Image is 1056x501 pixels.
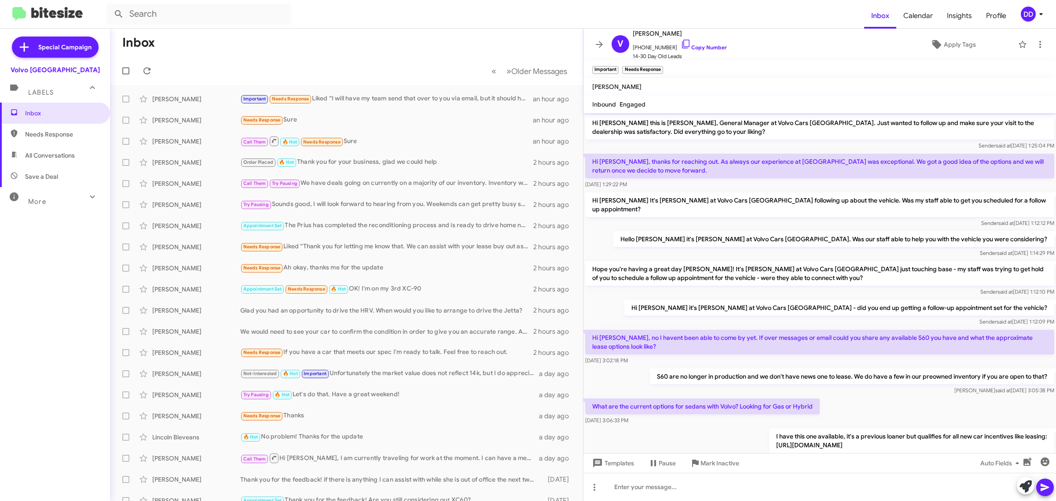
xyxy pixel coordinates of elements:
[533,200,576,209] div: 2 hours ago
[533,137,576,146] div: an hour ago
[25,172,58,181] span: Save a Deal
[240,284,533,294] div: OK! I'm on my 3rd XC-90
[700,455,739,471] span: Mark Inactive
[533,179,576,188] div: 2 hours ago
[12,37,99,58] a: Special Campaign
[995,387,1011,394] span: said at
[981,220,1054,226] span: Sender [DATE] 1:12:12 PM
[240,306,533,315] div: Glad you had an opportunity to drive the HRV. When would you like to arrange to drive the Jetta?
[152,327,240,336] div: [PERSON_NAME]
[997,250,1012,256] span: said at
[240,453,539,464] div: Hi [PERSON_NAME], I am currently traveling for work at the moment. I can have a member from my le...
[240,94,533,104] div: Liked “I will have my team send that over to you via email, but it should have approximately 3k o...
[240,347,533,357] div: If you have a car that meets our spec I'm ready to talk. Feel free to reach out.
[585,154,1054,178] p: Hi [PERSON_NAME], thanks for reaching out. As always our experience at [GEOGRAPHIC_DATA] was exce...
[892,37,1014,52] button: Apply Tags
[997,318,1012,325] span: said at
[240,178,533,188] div: We have deals going on currently on a majority of our inventory. Inventory will lessen as the yea...
[620,100,645,108] span: Engaged
[152,454,240,463] div: [PERSON_NAME]
[240,242,533,252] div: Liked “Thank you for letting me know that. We can assist with your lease buy out as well when you...
[650,368,1054,384] p: S60 are no longer in production and we don't have news one to lease. We do have a few in our preo...
[533,348,576,357] div: 2 hours ago
[585,261,1054,286] p: Hope you're having a great day [PERSON_NAME]! It's [PERSON_NAME] at Volvo Cars [GEOGRAPHIC_DATA] ...
[979,3,1013,29] a: Profile
[272,96,309,102] span: Needs Response
[152,95,240,103] div: [PERSON_NAME]
[979,142,1054,149] span: Sender [DATE] 1:25:04 PM
[240,263,533,273] div: Ah okay, thanks me for the update
[152,285,240,294] div: [PERSON_NAME]
[331,286,346,292] span: 🔥 Hot
[282,139,297,145] span: 🔥 Hot
[25,130,100,139] span: Needs Response
[243,202,269,207] span: Try Pausing
[533,327,576,336] div: 2 hours ago
[613,231,1054,247] p: Hello [PERSON_NAME] it's [PERSON_NAME] at Volvo Cars [GEOGRAPHIC_DATA]. Was our staff able to hel...
[243,159,273,165] span: Order Placed
[243,181,266,186] span: Call Them
[624,300,1054,316] p: Hi [PERSON_NAME] it's [PERSON_NAME] at Volvo Cars [GEOGRAPHIC_DATA] - did you end up getting a fo...
[973,455,1030,471] button: Auto Fields
[511,66,567,76] span: Older Messages
[152,243,240,251] div: [PERSON_NAME]
[240,327,533,336] div: We would need to see your car to confirm the condition in order to give you an accurate range. Ar...
[1021,7,1036,22] div: DD
[152,179,240,188] div: [PERSON_NAME]
[240,221,533,231] div: The Prius has completed the reconditioning process and is ready to drive home now! We can send ov...
[533,116,576,125] div: an hour ago
[240,136,533,147] div: Sure
[152,137,240,146] div: [PERSON_NAME]
[980,288,1054,295] span: Sender [DATE] 1:12:10 PM
[585,357,628,364] span: [DATE] 3:02:18 PM
[304,371,326,376] span: Important
[283,371,298,376] span: 🔥 Hot
[533,285,576,294] div: 2 hours ago
[152,264,240,273] div: [PERSON_NAME]
[240,199,533,210] div: Sounds good, I will look forward to hearing from you. Weekends can get pretty busy so please keep...
[585,417,628,424] span: [DATE] 3:06:33 PM
[533,243,576,251] div: 2 hours ago
[240,475,539,484] div: Thank you for the feedback! if there is anything I can assist with while she is out of office the...
[152,348,240,357] div: [PERSON_NAME]
[592,83,642,91] span: [PERSON_NAME]
[152,369,240,378] div: [PERSON_NAME]
[491,66,496,77] span: «
[997,288,1013,295] span: said at
[533,95,576,103] div: an hour ago
[659,455,676,471] span: Pause
[106,4,291,25] input: Search
[592,66,619,74] small: Important
[979,318,1054,325] span: Sender [DATE] 1:12:09 PM
[585,330,1054,354] p: Hi [PERSON_NAME], no I havent been able to come by yet. If over messages or email could you share...
[998,220,1014,226] span: said at
[28,88,54,96] span: Labels
[288,286,325,292] span: Needs Response
[243,244,281,250] span: Needs Response
[243,413,281,419] span: Needs Response
[940,3,979,29] span: Insights
[152,390,240,399] div: [PERSON_NAME]
[590,455,634,471] span: Templates
[633,28,727,39] span: [PERSON_NAME]
[152,412,240,420] div: [PERSON_NAME]
[28,198,46,206] span: More
[592,100,616,108] span: Inbound
[617,37,623,51] span: V
[585,192,1054,217] p: Hi [PERSON_NAME] It's [PERSON_NAME] at Volvo Cars [GEOGRAPHIC_DATA] following up about the vehicl...
[240,157,533,167] div: Thank you for your business, glad we could help
[240,368,539,379] div: Unfortunately the market value does not reflect 14k, but I do appreciate the opportunity
[243,286,282,292] span: Appointment Set
[944,37,976,52] span: Apply Tags
[240,411,539,421] div: Thanks
[152,306,240,315] div: [PERSON_NAME]
[243,392,269,398] span: Try Pausing
[583,455,641,471] button: Templates
[633,52,727,61] span: 14-30 Day Old Leads
[11,66,100,74] div: Volvo [GEOGRAPHIC_DATA]
[539,390,576,399] div: a day ago
[122,36,155,50] h1: Inbox
[25,151,75,160] span: All Conversations
[539,475,576,484] div: [DATE]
